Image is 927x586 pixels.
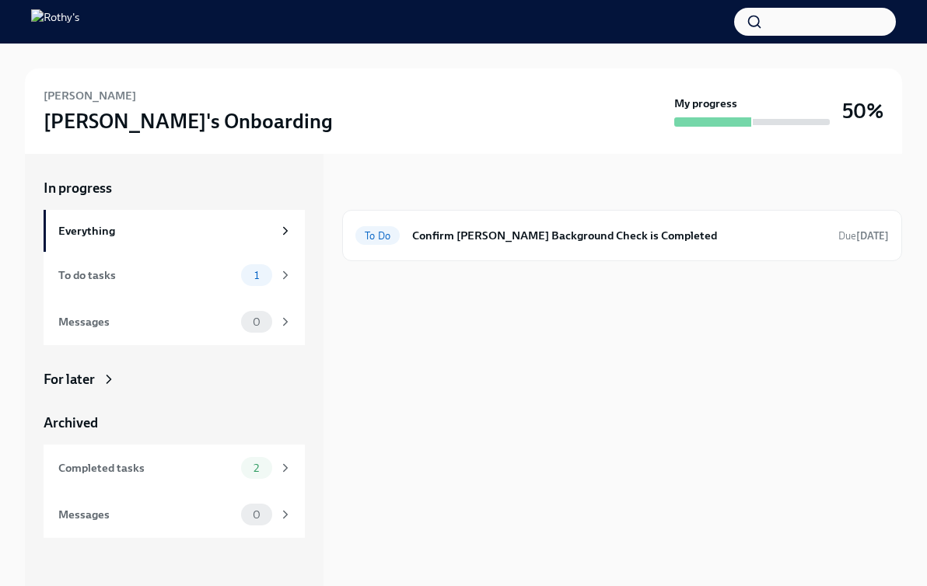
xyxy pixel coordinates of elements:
[44,107,333,135] h3: [PERSON_NAME]'s Onboarding
[355,230,400,242] span: To Do
[44,491,305,538] a: Messages0
[44,210,305,252] a: Everything
[842,97,883,125] h3: 50%
[44,445,305,491] a: Completed tasks2
[44,370,305,389] a: For later
[58,313,235,330] div: Messages
[243,316,270,328] span: 0
[244,462,268,474] span: 2
[412,227,826,244] h6: Confirm [PERSON_NAME] Background Check is Completed
[838,228,889,243] span: September 14th, 2025 12:00
[44,413,305,432] a: Archived
[838,230,889,242] span: Due
[58,267,235,284] div: To do tasks
[44,370,95,389] div: For later
[355,223,889,248] a: To DoConfirm [PERSON_NAME] Background Check is CompletedDue[DATE]
[243,509,270,521] span: 0
[58,459,235,476] div: Completed tasks
[44,298,305,345] a: Messages0
[44,179,305,197] a: In progress
[44,252,305,298] a: To do tasks1
[856,230,889,242] strong: [DATE]
[58,222,272,239] div: Everything
[58,506,235,523] div: Messages
[342,179,411,197] div: In progress
[44,87,136,104] h6: [PERSON_NAME]
[674,96,737,111] strong: My progress
[31,9,79,34] img: Rothy's
[245,270,268,281] span: 1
